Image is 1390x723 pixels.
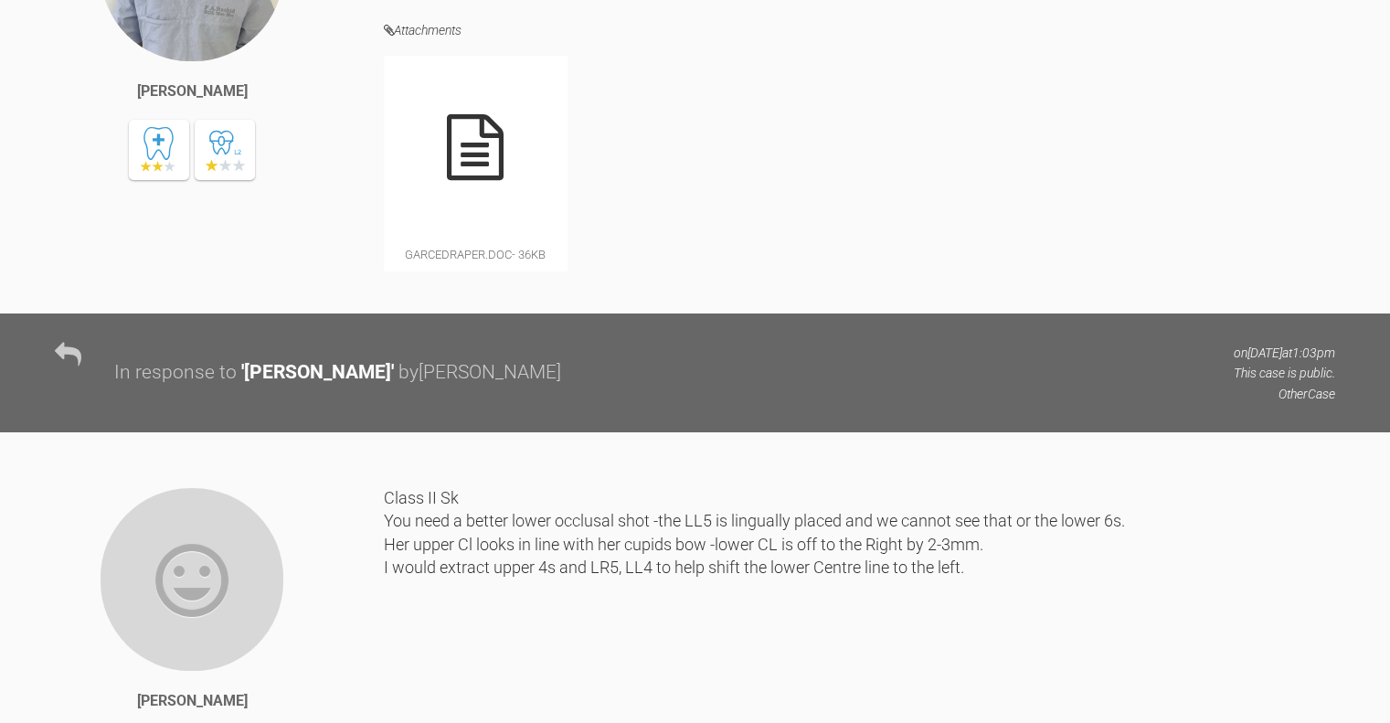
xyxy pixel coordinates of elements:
[114,357,237,388] div: In response to
[1234,343,1335,363] p: on [DATE] at 1:03pm
[384,239,567,271] span: garcedraper.doc - 36KB
[137,80,248,103] div: [PERSON_NAME]
[241,357,394,388] div: ' [PERSON_NAME] '
[384,19,1335,42] h4: Attachments
[1234,384,1335,404] p: Other Case
[398,357,561,388] div: by [PERSON_NAME]
[99,486,285,673] img: Rohini Babber
[137,689,248,713] div: [PERSON_NAME]
[1234,363,1335,383] p: This case is public.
